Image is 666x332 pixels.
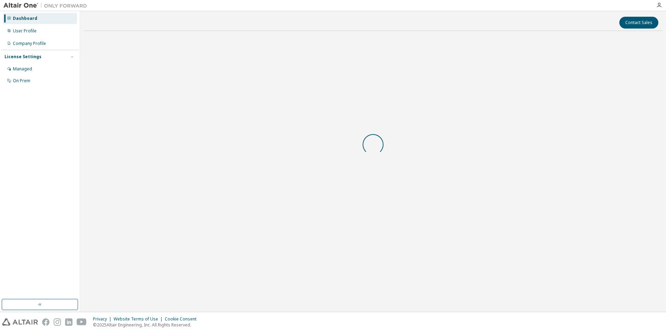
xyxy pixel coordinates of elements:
img: facebook.svg [42,318,49,326]
div: License Settings [5,54,41,60]
div: Privacy [93,316,114,322]
div: Cookie Consent [165,316,201,322]
div: Managed [13,66,32,72]
img: linkedin.svg [65,318,72,326]
p: © 2025 Altair Engineering, Inc. All Rights Reserved. [93,322,201,328]
div: Website Terms of Use [114,316,165,322]
img: Altair One [3,2,91,9]
div: On Prem [13,78,30,84]
button: Contact Sales [619,17,658,29]
img: youtube.svg [77,318,87,326]
div: Company Profile [13,41,46,46]
img: instagram.svg [54,318,61,326]
div: Dashboard [13,16,37,21]
div: User Profile [13,28,37,34]
img: altair_logo.svg [2,318,38,326]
